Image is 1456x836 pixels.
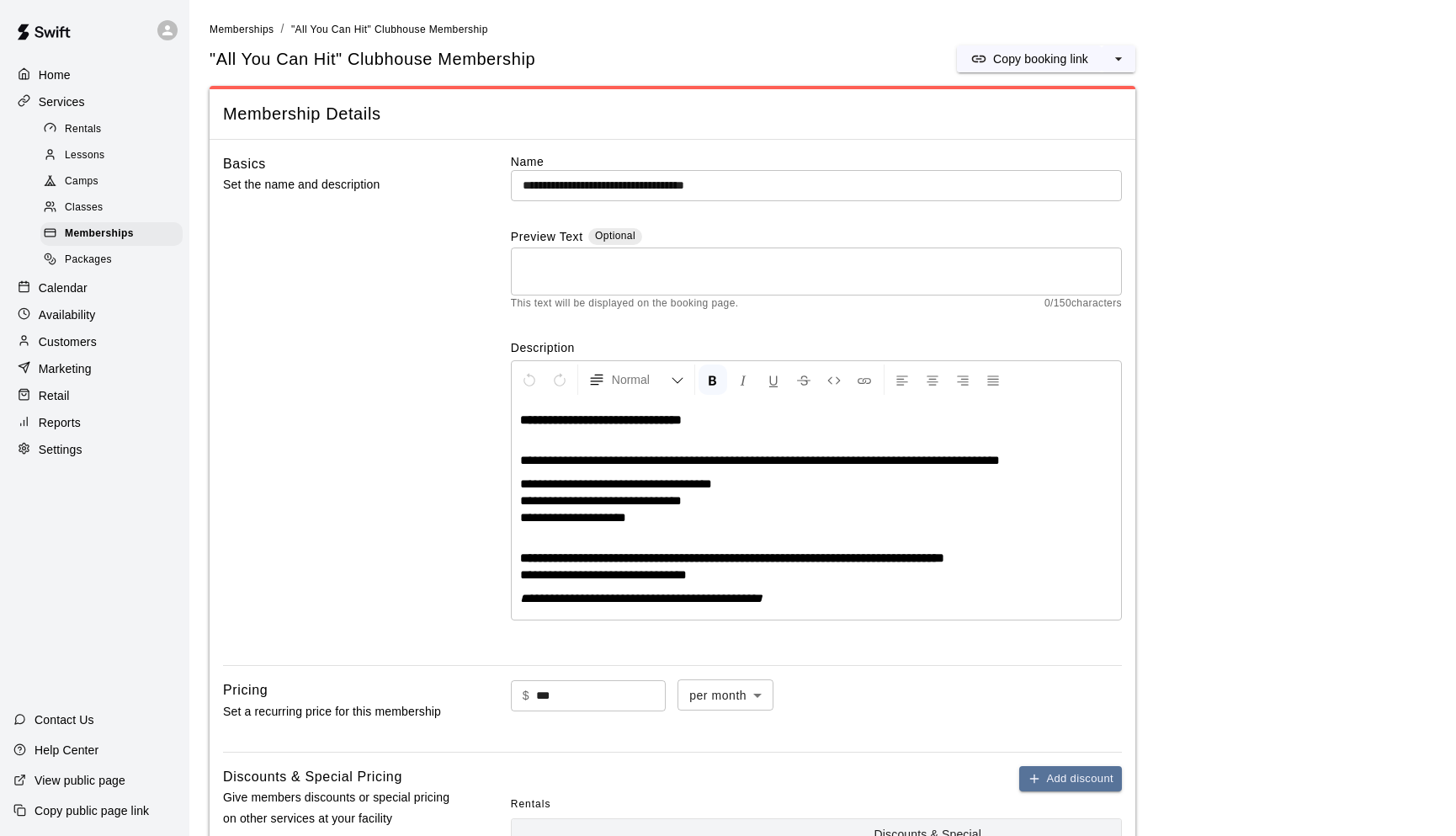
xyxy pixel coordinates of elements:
label: Preview Text [511,228,583,248]
span: "All You Can Hit" Clubhouse Membership [210,48,535,71]
button: Copy booking link [957,45,1102,72]
p: Reports [39,414,81,431]
button: Right Align [949,365,977,395]
div: split button [957,45,1135,72]
a: Home [13,62,176,88]
h6: Basics [223,153,266,175]
span: Camps [65,173,98,190]
button: Insert Code [820,365,848,395]
p: Customers [39,333,97,350]
span: Optional [595,230,635,242]
a: Customers [13,329,176,354]
span: Memberships [210,24,274,35]
a: Packages [40,248,189,274]
nav: breadcrumb [210,20,1436,39]
a: Retail [13,383,176,408]
h6: Pricing [223,679,268,701]
p: $ [523,687,529,705]
p: Calendar [39,280,88,296]
span: Rentals [65,121,102,138]
span: Classes [65,200,103,216]
button: Format Strikethrough [789,365,818,395]
label: Description [511,339,1122,356]
a: Calendar [13,275,176,301]
button: select merge strategy [1102,45,1135,72]
a: Camps [40,169,189,195]
button: Left Align [888,365,917,395]
button: Format Bold [699,365,727,395]
p: Give members discounts or special pricing on other services at your facility [223,787,457,829]
button: Add discount [1019,766,1122,792]
label: Name [511,153,1122,170]
a: Availability [13,302,176,327]
p: Contact Us [35,711,94,728]
span: 0 / 150 characters [1044,296,1122,312]
button: Insert Link [850,365,879,395]
li: / [280,20,284,38]
button: Format Italics [729,365,757,395]
span: This text will be displayed on the booking page. [511,296,739,312]
a: Settings [13,437,176,462]
button: Redo [545,365,574,395]
a: Reports [13,410,176,435]
span: "All You Can Hit" Clubhouse Membership [291,24,488,35]
p: Copy booking link [993,51,1088,67]
p: Settings [39,441,82,458]
button: Center Align [918,365,947,395]
span: Lessons [65,147,105,164]
span: Packages [65,252,112,269]
div: Packages [40,248,183,272]
p: Home [39,67,71,83]
p: Services [39,93,85,110]
a: Lessons [40,142,189,168]
span: Membership Details [223,103,1122,125]
div: Camps [40,170,183,194]
span: Memberships [65,226,134,242]
span: Rentals [511,791,551,818]
a: Marketing [13,356,176,381]
button: Format Underline [759,365,788,395]
p: Set the name and description [223,174,457,195]
button: Justify Align [979,365,1007,395]
a: Rentals [40,116,189,142]
p: Copy public page link [35,802,149,819]
p: Set a recurring price for this membership [223,701,457,722]
div: Rentals [40,118,183,141]
p: Marketing [39,360,92,377]
a: Memberships [210,22,274,35]
div: Lessons [40,144,183,168]
div: Memberships [40,222,183,246]
button: Formatting Options [582,365,691,395]
span: Normal [612,371,671,388]
p: Help Center [35,742,98,759]
h6: Discounts & Special Pricing [223,766,402,788]
a: Classes [40,195,189,221]
div: Classes [40,196,183,220]
p: View public page [35,772,125,789]
p: Retail [39,387,70,404]
p: Availability [39,306,96,323]
div: per month [678,679,773,711]
button: Undo [515,365,544,395]
a: Services [13,89,176,114]
a: Memberships [40,221,189,248]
